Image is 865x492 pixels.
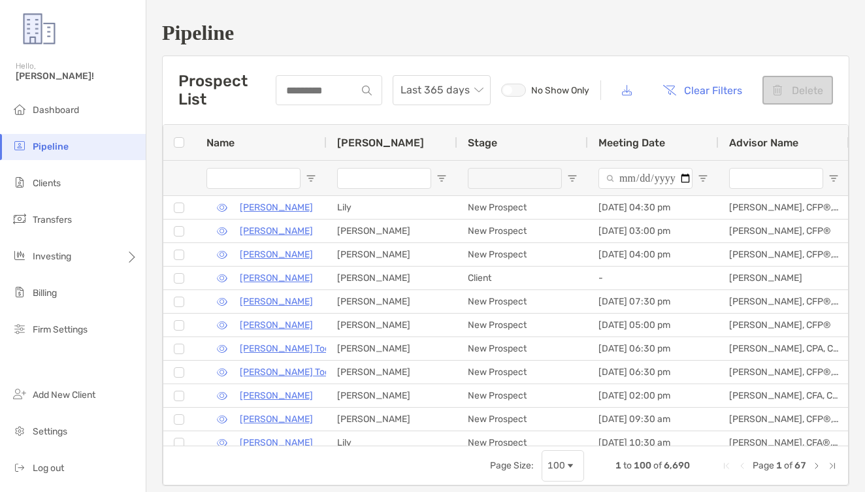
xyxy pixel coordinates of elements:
div: New Prospect [457,196,588,219]
div: Page Size [542,450,584,482]
div: New Prospect [457,220,588,242]
img: settings icon [12,423,27,438]
img: transfers icon [12,211,27,227]
div: 100 [547,460,565,471]
a: [PERSON_NAME] [240,435,313,451]
h3: Prospect List [178,72,276,108]
div: New Prospect [457,408,588,431]
div: [PERSON_NAME], CPA, CFP® [719,337,849,360]
div: Next Page [811,461,822,471]
input: Name Filter Input [206,168,301,189]
input: Meeting Date Filter Input [598,168,693,189]
img: firm-settings icon [12,321,27,336]
span: of [653,460,662,471]
div: [DATE] 04:30 pm [588,196,719,219]
div: [PERSON_NAME], CFP®, CDFA® [719,361,849,384]
span: of [784,460,792,471]
span: Last 365 days [400,76,483,105]
a: [PERSON_NAME] [240,411,313,427]
div: Page Size: [490,460,534,471]
div: [DATE] 03:00 pm [588,220,719,242]
button: Open Filter Menu [567,173,578,184]
div: Last Page [827,461,838,471]
div: New Prospect [457,361,588,384]
div: Client [457,267,588,289]
span: Log out [33,463,64,474]
input: Advisor Name Filter Input [729,168,823,189]
div: [PERSON_NAME], CFP®, CFA® [719,290,849,313]
div: [PERSON_NAME], CFA, CFP® [719,384,849,407]
span: [PERSON_NAME] [337,137,424,149]
label: No Show Only [501,84,590,97]
button: Clear Filters [653,76,752,105]
span: to [623,460,632,471]
span: Clients [33,178,61,189]
div: [PERSON_NAME], CFP® [719,220,849,242]
div: [PERSON_NAME] [327,220,457,242]
img: add_new_client icon [12,386,27,402]
input: Booker Filter Input [337,168,431,189]
span: 67 [794,460,806,471]
p: [PERSON_NAME] [240,387,313,404]
div: [PERSON_NAME] [327,243,457,266]
div: [DATE] 04:00 pm [588,243,719,266]
a: [PERSON_NAME] [240,293,313,310]
div: - [588,267,719,289]
div: Lily [327,431,457,454]
div: [PERSON_NAME] [327,290,457,313]
a: [PERSON_NAME] Too [240,340,330,357]
div: [DATE] 06:30 pm [588,337,719,360]
span: Name [206,137,235,149]
span: Settings [33,426,67,437]
div: Lily [327,196,457,219]
span: Transfers [33,214,72,225]
div: [DATE] 10:30 am [588,431,719,454]
span: Page [753,460,774,471]
img: pipeline icon [12,138,27,154]
img: Zoe Logo [16,5,63,52]
p: [PERSON_NAME] Too [240,364,330,380]
div: New Prospect [457,314,588,336]
div: [PERSON_NAME] [327,267,457,289]
img: billing icon [12,284,27,300]
h1: Pipeline [162,21,849,45]
span: Firm Settings [33,324,88,335]
div: [DATE] 09:30 am [588,408,719,431]
img: investing icon [12,248,27,263]
div: [PERSON_NAME] [327,361,457,384]
div: New Prospect [457,384,588,407]
a: [PERSON_NAME] [240,199,313,216]
button: Open Filter Menu [306,173,316,184]
div: Previous Page [737,461,747,471]
div: [PERSON_NAME] [327,314,457,336]
span: 6,690 [664,460,690,471]
span: Dashboard [33,105,79,116]
span: 100 [634,460,651,471]
span: Investing [33,251,71,262]
span: Pipeline [33,141,69,152]
a: [PERSON_NAME] [240,270,313,286]
div: [PERSON_NAME], CFA®, CEPA® [719,431,849,454]
div: [DATE] 05:00 pm [588,314,719,336]
a: [PERSON_NAME] [240,223,313,239]
button: Open Filter Menu [436,173,447,184]
p: [PERSON_NAME] [240,317,313,333]
span: 1 [615,460,621,471]
span: Billing [33,287,57,299]
div: First Page [721,461,732,471]
img: logout icon [12,459,27,475]
span: [PERSON_NAME]! [16,71,138,82]
div: [PERSON_NAME], CFP®, CFA®, CDFA® [719,196,849,219]
button: Open Filter Menu [828,173,839,184]
span: Add New Client [33,389,95,401]
img: dashboard icon [12,101,27,117]
div: New Prospect [457,431,588,454]
a: [PERSON_NAME] [240,246,313,263]
span: Stage [468,137,497,149]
